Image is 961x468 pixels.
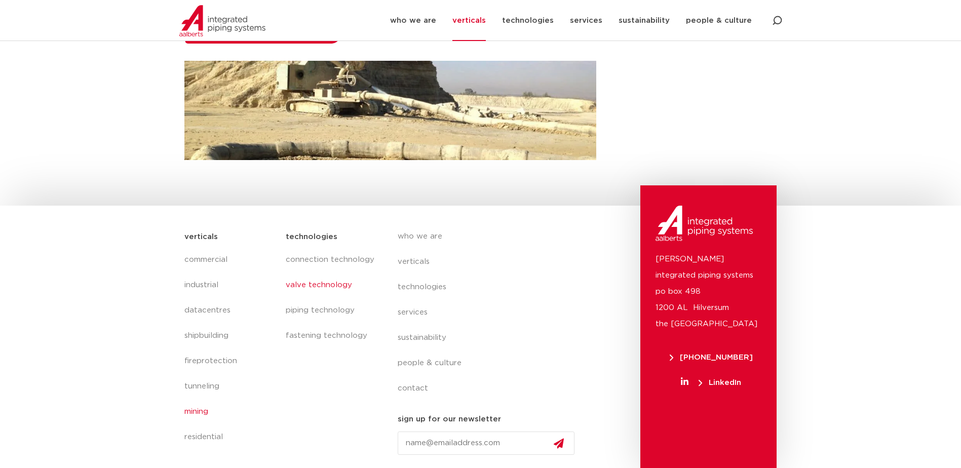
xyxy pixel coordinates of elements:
nav: Menu [286,247,377,348]
a: technologies [398,275,583,300]
h5: technologies [286,229,337,245]
a: sustainability [398,325,583,350]
a: verticals [398,249,583,275]
nav: Menu [184,247,276,450]
a: LinkedIn [656,379,766,386]
p: [PERSON_NAME] integrated piping systems po box 498 1200 AL Hilversum the [GEOGRAPHIC_DATA] [656,251,761,332]
a: shipbuilding [184,323,276,348]
a: fastening technology [286,323,377,348]
a: commercial [184,247,276,272]
h5: sign up for our newsletter [398,411,501,427]
a: piping technology [286,298,377,323]
a: residential [184,424,276,450]
a: valve technology [286,272,377,298]
a: [PHONE_NUMBER] [656,354,766,361]
a: Plan a call with our specialist [181,19,354,45]
a: industrial [184,272,276,298]
a: datacentres [184,298,276,323]
a: mining [184,399,276,424]
a: people & culture [398,350,583,376]
a: tunneling [184,374,276,399]
span: [PHONE_NUMBER] [670,354,753,361]
a: connection technology [286,247,377,272]
input: name@emailaddress.com [398,432,575,455]
h5: verticals [184,229,218,245]
a: contact [398,376,583,401]
a: services [398,300,583,325]
a: fireprotection [184,348,276,374]
nav: Menu [398,224,583,401]
span: LinkedIn [699,379,741,386]
a: who we are [398,224,583,249]
img: send.svg [554,438,564,449]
